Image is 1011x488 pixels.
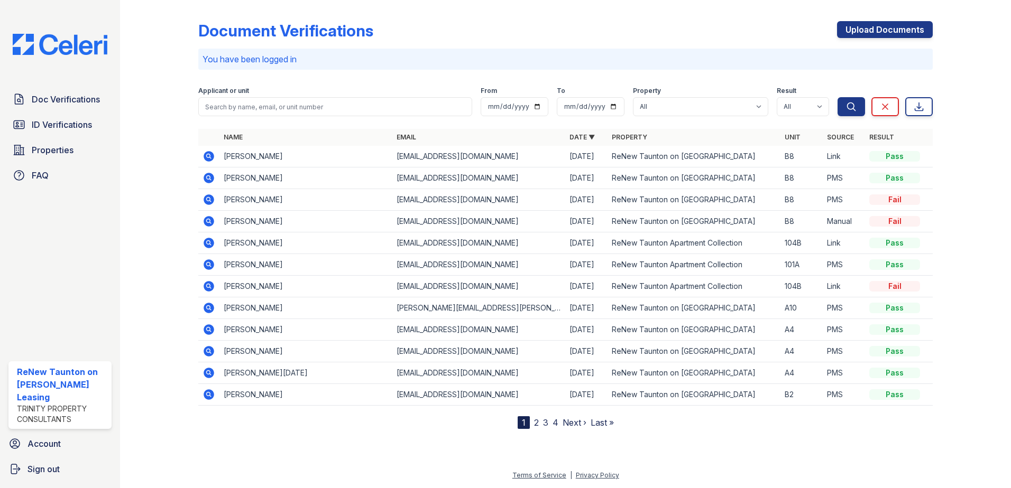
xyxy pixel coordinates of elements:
[608,362,780,384] td: ReNew Taunton on [GEOGRAPHIC_DATA]
[565,232,608,254] td: [DATE]
[563,417,586,428] a: Next ›
[219,189,392,211] td: [PERSON_NAME]
[780,276,823,297] td: 104B
[823,276,865,297] td: Link
[4,458,116,480] a: Sign out
[392,297,565,319] td: [PERSON_NAME][EMAIL_ADDRESS][PERSON_NAME][DOMAIN_NAME]
[565,384,608,406] td: [DATE]
[869,368,920,378] div: Pass
[780,341,823,362] td: A4
[570,471,572,479] div: |
[827,133,854,141] a: Source
[392,341,565,362] td: [EMAIL_ADDRESS][DOMAIN_NAME]
[780,211,823,232] td: B8
[823,341,865,362] td: PMS
[219,297,392,319] td: [PERSON_NAME]
[392,384,565,406] td: [EMAIL_ADDRESS][DOMAIN_NAME]
[219,254,392,276] td: [PERSON_NAME]
[565,211,608,232] td: [DATE]
[780,384,823,406] td: B2
[785,133,801,141] a: Unit
[219,384,392,406] td: [PERSON_NAME]
[608,211,780,232] td: ReNew Taunton on [GEOGRAPHIC_DATA]
[392,319,565,341] td: [EMAIL_ADDRESS][DOMAIN_NAME]
[608,189,780,211] td: ReNew Taunton on [GEOGRAPHIC_DATA]
[780,189,823,211] td: B8
[608,167,780,189] td: ReNew Taunton on [GEOGRAPHIC_DATA]
[591,417,614,428] a: Last »
[565,167,608,189] td: [DATE]
[869,281,920,292] div: Fail
[780,254,823,276] td: 101A
[869,151,920,162] div: Pass
[32,144,73,156] span: Properties
[608,341,780,362] td: ReNew Taunton on [GEOGRAPHIC_DATA]
[780,232,823,254] td: 104B
[392,232,565,254] td: [EMAIL_ADDRESS][DOMAIN_NAME]
[8,139,112,161] a: Properties
[565,297,608,319] td: [DATE]
[569,133,595,141] a: Date ▼
[534,417,539,428] a: 2
[780,297,823,319] td: A10
[869,238,920,248] div: Pass
[823,211,865,232] td: Manual
[823,297,865,319] td: PMS
[518,416,530,429] div: 1
[608,319,780,341] td: ReNew Taunton on [GEOGRAPHIC_DATA]
[565,189,608,211] td: [DATE]
[777,87,796,95] label: Result
[608,297,780,319] td: ReNew Taunton on [GEOGRAPHIC_DATA]
[8,89,112,110] a: Doc Verifications
[512,471,566,479] a: Terms of Service
[823,146,865,167] td: Link
[27,437,61,450] span: Account
[4,34,116,55] img: CE_Logo_Blue-a8612792a0a2168367f1c8372b55b34899dd931a85d93a1a3d3e32e68fde9ad4.png
[565,319,608,341] td: [DATE]
[219,211,392,232] td: [PERSON_NAME]
[219,232,392,254] td: [PERSON_NAME]
[198,97,472,116] input: Search by name, email, or unit number
[823,189,865,211] td: PMS
[4,433,116,454] a: Account
[823,254,865,276] td: PMS
[823,319,865,341] td: PMS
[32,118,92,131] span: ID Verifications
[219,362,392,384] td: [PERSON_NAME][DATE]
[823,384,865,406] td: PMS
[608,232,780,254] td: ReNew Taunton Apartment Collection
[397,133,416,141] a: Email
[869,303,920,313] div: Pass
[553,417,558,428] a: 4
[198,87,249,95] label: Applicant or unit
[219,146,392,167] td: [PERSON_NAME]
[27,463,60,475] span: Sign out
[869,173,920,183] div: Pass
[198,21,373,40] div: Document Verifications
[32,93,100,106] span: Doc Verifications
[869,324,920,335] div: Pass
[392,146,565,167] td: [EMAIL_ADDRESS][DOMAIN_NAME]
[219,276,392,297] td: [PERSON_NAME]
[608,276,780,297] td: ReNew Taunton Apartment Collection
[224,133,243,141] a: Name
[565,362,608,384] td: [DATE]
[392,189,565,211] td: [EMAIL_ADDRESS][DOMAIN_NAME]
[8,114,112,135] a: ID Verifications
[608,384,780,406] td: ReNew Taunton on [GEOGRAPHIC_DATA]
[608,254,780,276] td: ReNew Taunton Apartment Collection
[392,211,565,232] td: [EMAIL_ADDRESS][DOMAIN_NAME]
[565,276,608,297] td: [DATE]
[823,362,865,384] td: PMS
[869,259,920,270] div: Pass
[17,403,107,425] div: Trinity Property Consultants
[219,167,392,189] td: [PERSON_NAME]
[392,167,565,189] td: [EMAIL_ADDRESS][DOMAIN_NAME]
[780,362,823,384] td: A4
[203,53,929,65] p: You have been logged in
[392,276,565,297] td: [EMAIL_ADDRESS][DOMAIN_NAME]
[869,346,920,356] div: Pass
[8,165,112,186] a: FAQ
[392,254,565,276] td: [EMAIL_ADDRESS][DOMAIN_NAME]
[869,216,920,227] div: Fail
